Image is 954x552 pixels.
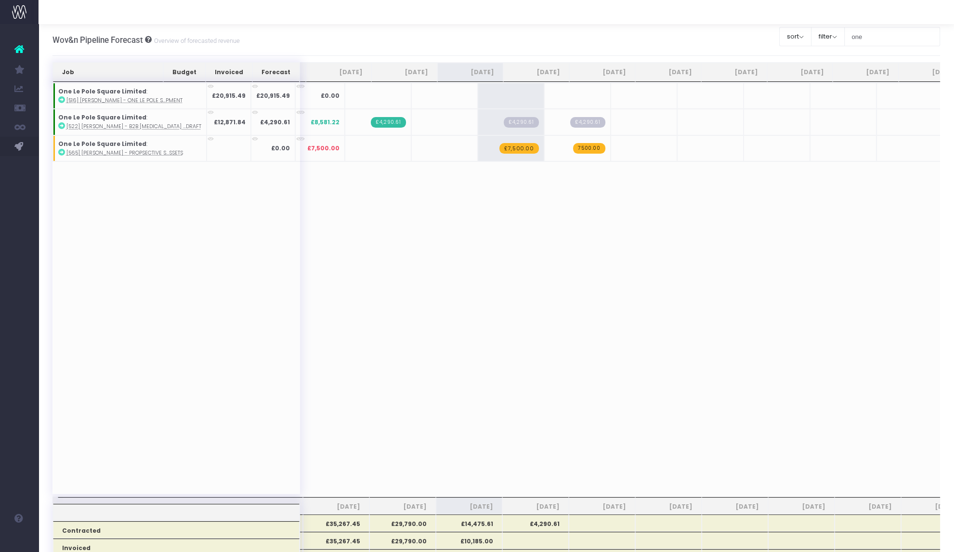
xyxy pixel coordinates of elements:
img: images/default_profile_image.png [12,533,26,547]
button: sort [779,27,811,46]
input: Search... [844,27,941,46]
button: filter [811,27,845,46]
small: Overview of forecasted revenue [152,35,240,45]
span: Wov&n Pipeline Forecast [52,35,143,45]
